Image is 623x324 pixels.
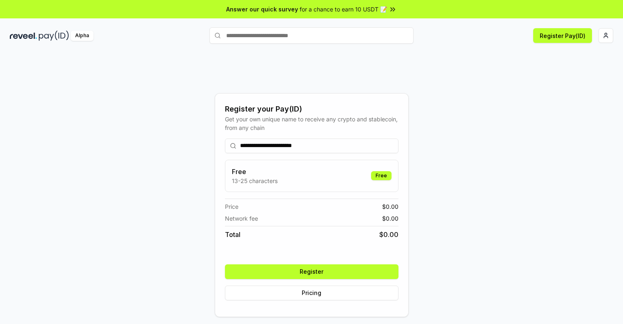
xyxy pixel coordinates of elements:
[382,202,398,211] span: $ 0.00
[232,177,278,185] p: 13-25 characters
[382,214,398,223] span: $ 0.00
[225,230,240,239] span: Total
[225,264,398,279] button: Register
[10,31,37,41] img: reveel_dark
[225,202,238,211] span: Price
[300,5,387,13] span: for a chance to earn 10 USDT 📝
[533,28,592,43] button: Register Pay(ID)
[39,31,69,41] img: pay_id
[71,31,93,41] div: Alpha
[232,167,278,177] h3: Free
[226,5,298,13] span: Answer our quick survey
[379,230,398,239] span: $ 0.00
[225,286,398,300] button: Pricing
[225,214,258,223] span: Network fee
[225,115,398,132] div: Get your own unique name to receive any crypto and stablecoin, from any chain
[371,171,392,180] div: Free
[225,103,398,115] div: Register your Pay(ID)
